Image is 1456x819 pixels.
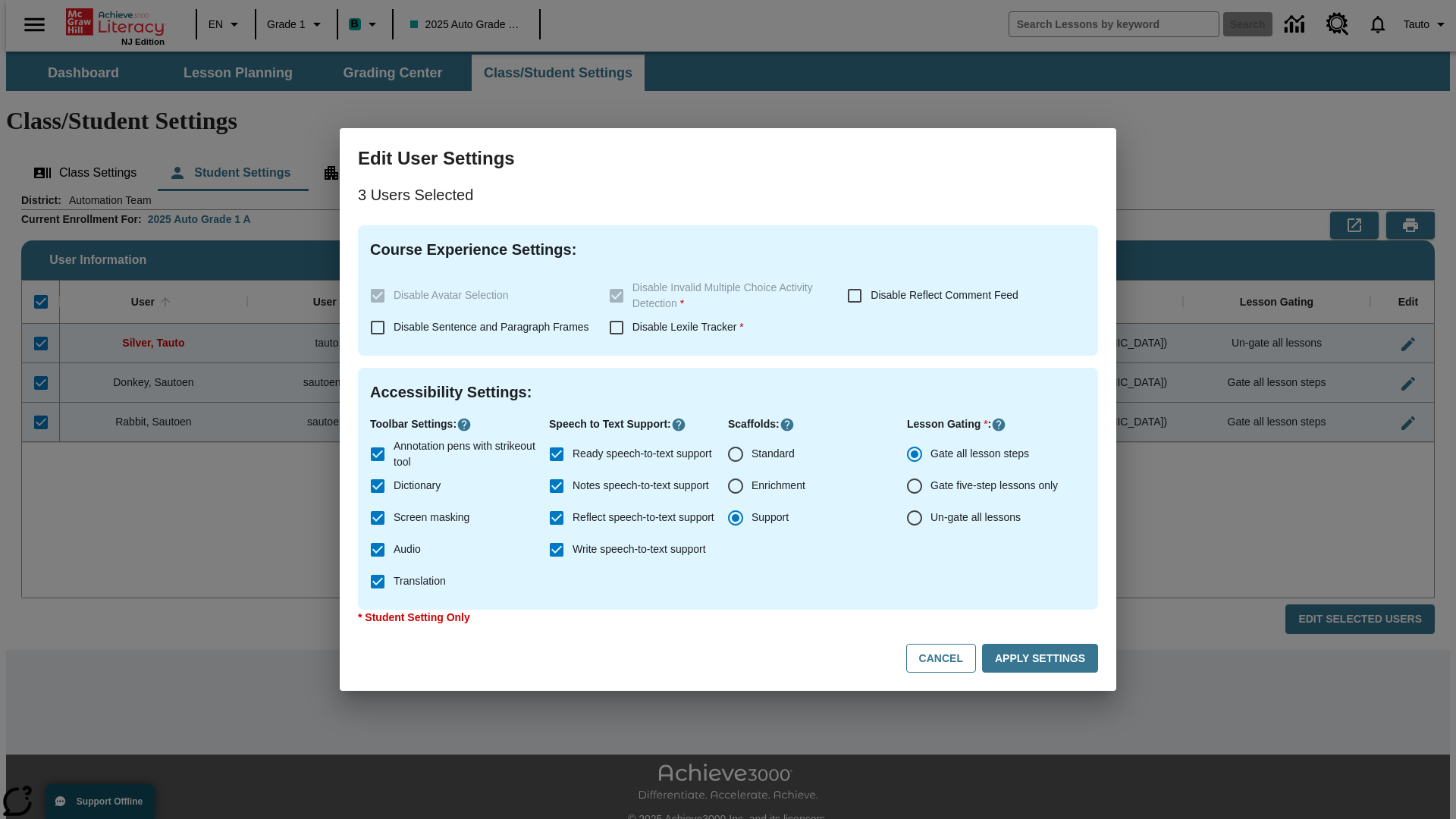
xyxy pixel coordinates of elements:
span: Gate five-step lessons only [930,478,1058,494]
h4: Course Experience Settings : [370,237,1086,262]
span: Standard [752,446,795,462]
span: Annotation pens with strikeout tool [394,438,537,470]
span: Dictionary [394,478,441,494]
button: Click here to know more about [671,417,686,432]
p: Scaffolds : [728,416,907,432]
button: Click here to know more about [457,417,472,432]
span: Un-gate all lessons [930,510,1021,526]
h4: Accessibility Settings : [370,380,1086,404]
span: Disable Reflect Comment Feed [871,289,1018,301]
span: Support [752,510,789,526]
span: Translation [394,573,446,589]
label: These settings are specific to individual classes. To see these settings or make changes, please ... [601,280,836,312]
span: Disable Sentence and Paragraph Frames [394,321,589,333]
h3: Edit User Settings [358,146,1098,171]
span: Notes speech-to-text support [573,478,709,494]
button: Click here to know more about [780,417,795,432]
span: Enrichment [752,478,805,494]
p: Toolbar Settings : [370,416,549,432]
span: Ready speech-to-text support [573,446,712,462]
span: Disable Lexile Tracker [632,321,744,333]
span: Disable Invalid Multiple Choice Activity Detection [632,281,813,309]
span: Audio [394,541,421,557]
span: Gate all lesson steps [930,446,1029,462]
button: Cancel [906,644,976,673]
p: * Student Setting Only [358,610,1098,626]
span: Reflect speech-to-text support [573,510,714,526]
span: Disable Avatar Selection [394,289,509,301]
span: Write speech-to-text support [573,541,706,557]
p: Lesson Gating : [907,416,1086,432]
button: Click here to know more about [991,417,1006,432]
button: Apply Settings [982,644,1098,673]
span: Screen masking [394,510,469,526]
p: Speech to Text Support : [549,416,728,432]
label: These settings are specific to individual classes. To see these settings or make changes, please ... [362,280,597,312]
p: 3 Users Selected [358,183,1098,207]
